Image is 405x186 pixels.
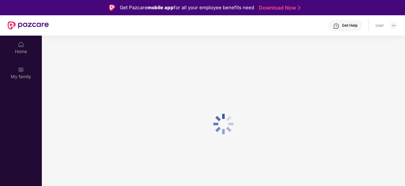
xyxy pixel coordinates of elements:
[376,23,384,28] div: User
[391,23,396,28] img: svg+xml;base64,PHN2ZyBpZD0iRHJvcGRvd24tMzJ4MzIiIHhtbG5zPSJodHRwOi8vd3d3LnczLm9yZy8yMDAwL3N2ZyIgd2...
[147,4,174,10] strong: mobile app
[342,23,357,28] div: Get Help
[298,4,300,11] img: Stroke
[18,41,24,48] img: svg+xml;base64,PHN2ZyBpZD0iSG9tZSIgeG1sbnM9Imh0dHA6Ly93d3cudzMub3JnLzIwMDAvc3ZnIiB3aWR0aD0iMjAiIG...
[109,4,115,11] img: Logo
[120,4,254,11] div: Get Pazcare for all your employee benefits need
[8,21,49,30] img: New Pazcare Logo
[333,23,339,29] img: svg+xml;base64,PHN2ZyBpZD0iSGVscC0zMngzMiIgeG1sbnM9Imh0dHA6Ly93d3cudzMub3JnLzIwMDAvc3ZnIiB3aWR0aD...
[18,66,24,73] img: svg+xml;base64,PHN2ZyB3aWR0aD0iMjAiIGhlaWdodD0iMjAiIHZpZXdCb3g9IjAgMCAyMCAyMCIgZmlsbD0ibm9uZSIgeG...
[259,4,299,11] a: Download Now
